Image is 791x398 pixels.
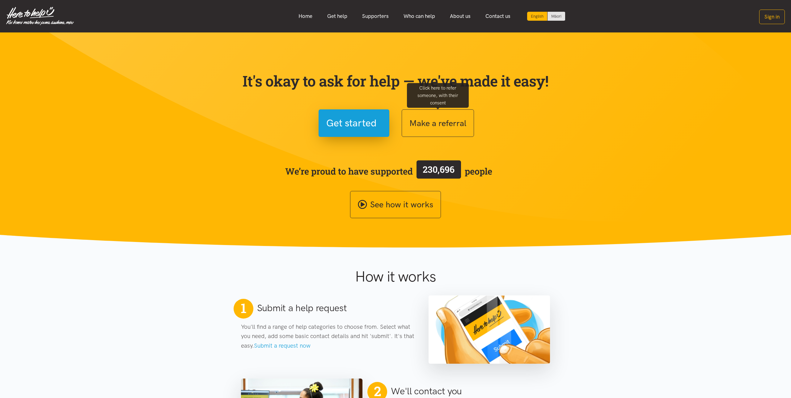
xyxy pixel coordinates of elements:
a: Contact us [478,10,518,23]
h2: Submit a help request [257,302,347,315]
h2: We'll contact you [391,385,462,398]
a: Who can help [396,10,442,23]
p: You'll find a range of help categories to choose from. Select what you need, add some basic conta... [241,322,416,350]
img: Home [6,7,74,25]
span: Get started [326,115,377,131]
button: Get started [319,109,389,137]
span: We’re proud to have supported people [285,159,492,183]
a: See how it works [350,191,441,218]
div: Click here to refer someone, with their consent [407,83,469,108]
a: Switch to Te Reo Māori [548,12,565,21]
span: 230,696 [423,163,455,175]
p: It's okay to ask for help — we've made it easy! [241,72,550,90]
a: 230,696 [413,159,465,183]
button: Make a referral [402,109,474,137]
span: 1 [241,300,246,316]
div: Language toggle [527,12,565,21]
a: Home [291,10,320,23]
a: About us [442,10,478,23]
div: Current language [527,12,548,21]
a: Get help [320,10,355,23]
a: Submit a request now [254,342,311,349]
a: Supporters [355,10,396,23]
button: Sign in [759,10,785,24]
h1: How it works [294,268,496,286]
